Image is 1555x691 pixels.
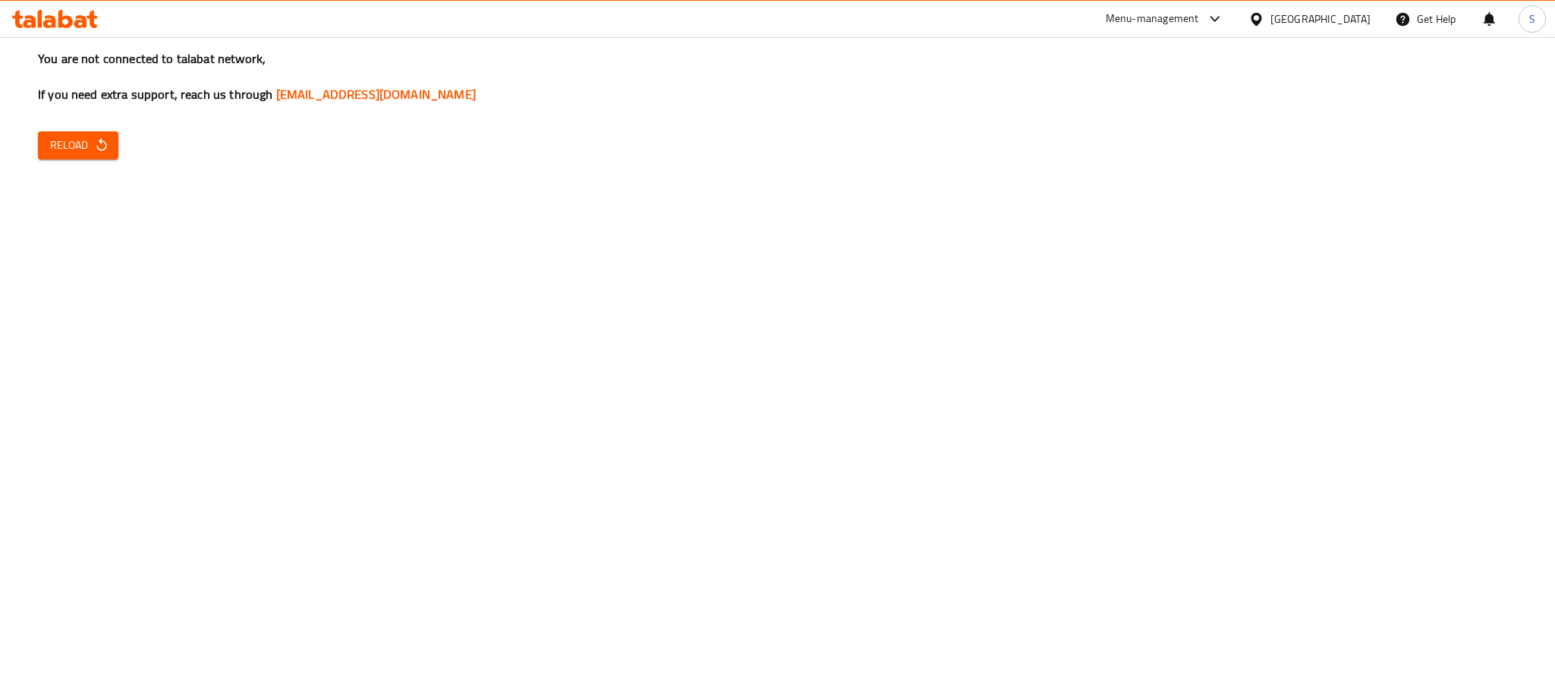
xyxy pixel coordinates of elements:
span: S [1529,11,1535,27]
div: [GEOGRAPHIC_DATA] [1270,11,1371,27]
span: Reload [50,136,106,155]
a: [EMAIL_ADDRESS][DOMAIN_NAME] [276,83,476,106]
button: Reload [38,131,118,159]
h3: You are not connected to talabat network, If you need extra support, reach us through [38,50,1517,103]
div: Menu-management [1106,10,1199,28]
